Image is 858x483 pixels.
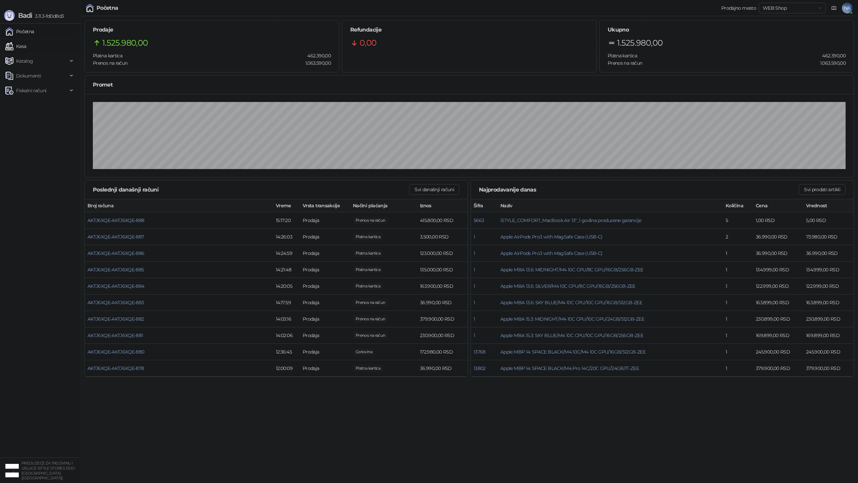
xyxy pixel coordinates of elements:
[5,40,26,53] a: Kasa
[474,365,486,371] button: 13802
[4,10,15,21] img: Logo
[803,294,854,311] td: 163.899,00 RSD
[32,13,64,19] span: 3.11.3-fd0d8d3
[500,283,635,289] span: Apple MBA 13.6: SILVER/M4 10C CPU/8C GPU/16GB/256GB-ZEE
[18,11,32,19] span: Badi
[753,311,803,327] td: 230.899,00 RSD
[353,299,388,306] span: 36.990,00
[799,184,846,195] button: Svi prodati artikli
[273,278,300,294] td: 14:20:05
[417,262,468,278] td: 135.000,00 RSD
[87,349,144,355] button: AKTJ6XQE-AKTJ6XQE-880
[723,294,753,311] td: 1
[474,316,475,322] button: 1
[723,311,753,327] td: 1
[93,26,331,34] h5: Prodaje
[753,278,803,294] td: 122.999,00 RSD
[474,300,475,306] button: 1
[474,250,475,256] button: 1
[300,311,350,327] td: Prodaja
[608,26,846,34] h5: Ukupno
[500,365,639,371] button: Apple MBP 14: SPACE BLACK/M4 Pro 14C/20C GPU/24GB/1T-ZEE
[353,332,388,339] span: 230.900,00
[102,37,148,49] span: 1.525.980,00
[417,229,468,245] td: 3.500,00 RSD
[803,212,854,229] td: 5,00 RSD
[803,229,854,245] td: 73.980,00 RSD
[723,199,753,212] th: Količina
[417,344,468,360] td: 172.980,00 RSD
[500,316,644,322] button: Apple MBA 15.3: MIDNIGHT/M4 10C CPU/10C GPU/24GB/512GB-ZEE
[500,349,646,355] button: Apple MBP 14: SPACE BLACK/M4 10C/M4 10C GPU/16GB/512GB-ZEE
[723,229,753,245] td: 2
[721,6,756,10] div: Prodajno mesto
[16,84,46,97] span: Fiskalni računi
[87,267,144,273] span: AKTJ6XQE-AKTJ6XQE-885
[500,234,603,240] span: Apple AirPods Pro3 with MagSafe Case (USB-C)
[803,344,854,360] td: 245.900,00 RSD
[85,199,273,212] th: Broj računa
[474,217,484,223] button: 5663
[803,199,854,212] th: Vrednost
[474,332,475,338] button: 1
[417,360,468,377] td: 36.990,00 RSD
[273,311,300,327] td: 14:03:16
[753,294,803,311] td: 163.899,00 RSD
[300,294,350,311] td: Prodaja
[500,332,643,338] button: Apple MBA 15.3: SKY BLUE/M4 10C CPU/10C GPU/16GB/256GB-ZEE
[353,315,388,323] span: 379.900,00
[753,245,803,262] td: 36.990,00 RSD
[753,262,803,278] td: 134.999,00 RSD
[753,229,803,245] td: 36.990,00 RSD
[353,250,383,257] span: 123.000,00
[350,26,588,34] h5: Refundacije
[87,217,144,223] button: AKTJ6XQE-AKTJ6XQE-888
[608,53,637,59] span: Platna kartica
[500,267,643,273] button: Apple MBA 13.6: MIDNIGHT/M4 10C CPU/8C GPU/16GB/256GB-ZEE
[87,234,144,240] span: AKTJ6XQE-AKTJ6XQE-887
[353,217,388,224] span: 415.800,00
[723,327,753,344] td: 1
[87,300,144,306] button: AKTJ6XQE-AKTJ6XQE-883
[723,360,753,377] td: 1
[723,212,753,229] td: 5
[97,5,118,11] div: Početna
[301,59,331,67] span: 1.063.590,00
[273,360,300,377] td: 12:00:09
[474,234,475,240] button: 1
[474,349,486,355] button: 13768
[87,332,143,338] button: AKTJ6XQE-AKTJ6XQE-881
[87,316,144,322] span: AKTJ6XQE-AKTJ6XQE-882
[353,348,375,356] span: 0,00
[763,3,822,13] span: WEB Shop
[300,229,350,245] td: Prodaja
[300,360,350,377] td: Prodaja
[16,69,41,83] span: Dokumenti
[753,327,803,344] td: 169.899,00 RSD
[273,199,300,212] th: Vreme
[300,278,350,294] td: Prodaja
[16,54,33,68] span: Katalog
[479,185,799,194] div: Najprodavanije danas
[500,300,642,306] button: Apple MBA 13.6: SKY BLUE/M4 10C CPU/10C GPU/16GB/512GB-ZEE
[300,212,350,229] td: Prodaja
[803,278,854,294] td: 122.999,00 RSD
[500,217,641,223] button: iSTYLE_COMFORT_MacBook Air 13"_1 godina produzene garancije
[471,199,498,212] th: Šifra
[87,250,144,256] button: AKTJ6XQE-AKTJ6XQE-886
[803,360,854,377] td: 379.900,00 RSD
[608,60,642,66] span: Prenos na račun
[300,245,350,262] td: Prodaja
[300,262,350,278] td: Prodaja
[273,294,300,311] td: 14:17:59
[353,266,383,273] span: 135.000,00
[5,25,34,38] a: Početna
[723,278,753,294] td: 1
